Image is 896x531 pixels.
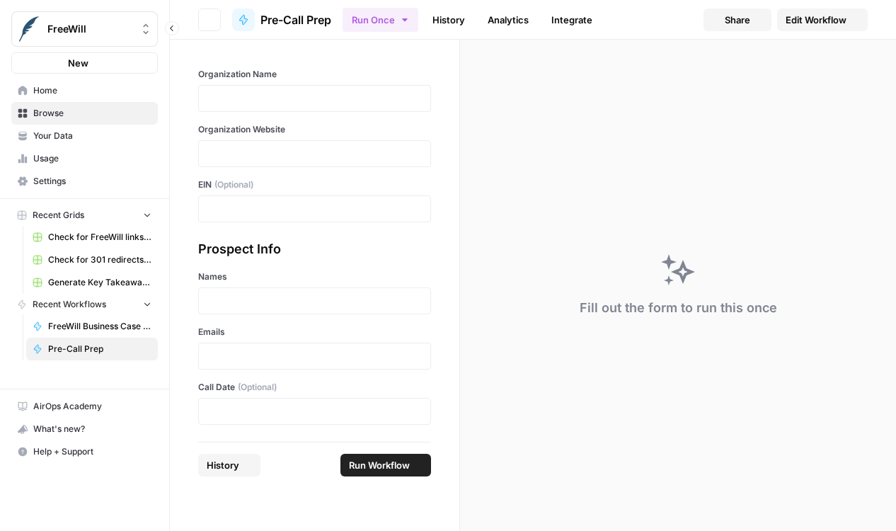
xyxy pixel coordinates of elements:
span: Pre-Call Prep [260,11,331,28]
button: Run Workflow [340,454,431,476]
div: Fill out the form to run this once [580,298,777,318]
a: Browse [11,102,158,125]
span: Your Data [33,130,151,142]
label: Organization Name [198,68,431,81]
span: Browse [33,107,151,120]
div: Prospect Info [198,239,431,259]
span: Help + Support [33,445,151,458]
button: History [198,454,260,476]
img: FreeWill Logo [16,16,42,42]
span: Share [725,13,750,27]
span: Pre-Call Prep [48,343,151,355]
span: FreeWill [47,22,133,36]
label: Call Date [198,381,431,394]
a: Settings [11,170,158,193]
label: Organization Website [198,123,431,136]
span: AirOps Academy [33,400,151,413]
span: New [68,56,88,70]
button: Run Once [343,8,418,32]
span: Recent Workflows [33,298,106,311]
a: Home [11,79,158,102]
span: (Optional) [214,178,253,191]
label: Names [198,270,431,283]
a: Check for 301 redirects on page Grid [26,249,158,271]
span: Check for 301 redirects on page Grid [48,253,151,266]
span: FreeWill Business Case Generator v2 [48,320,151,333]
a: AirOps Academy [11,395,158,418]
a: Edit Workflow [777,8,868,31]
button: Recent Workflows [11,294,158,315]
a: Pre-Call Prep [232,8,331,31]
span: History [207,458,239,472]
a: Analytics [479,8,537,31]
button: Workspace: FreeWill [11,11,158,47]
span: Settings [33,175,151,188]
a: History [424,8,473,31]
a: Generate Key Takeaways from Webinar Transcripts [26,271,158,294]
a: Your Data [11,125,158,147]
span: Recent Grids [33,209,84,222]
button: Help + Support [11,440,158,463]
button: What's new? [11,418,158,440]
label: Emails [198,326,431,338]
a: Usage [11,147,158,170]
label: EIN [198,178,431,191]
a: Integrate [543,8,601,31]
button: New [11,52,158,74]
button: Share [703,8,771,31]
span: Usage [33,152,151,165]
span: Edit Workflow [786,13,846,27]
span: Run Workflow [349,458,410,472]
span: Generate Key Takeaways from Webinar Transcripts [48,276,151,289]
a: FreeWill Business Case Generator v2 [26,315,158,338]
a: Pre-Call Prep [26,338,158,360]
button: Recent Grids [11,205,158,226]
span: (Optional) [238,381,277,394]
a: Check for FreeWill links on partner's external website [26,226,158,249]
div: What's new? [12,418,157,440]
span: Home [33,84,151,97]
span: Check for FreeWill links on partner's external website [48,231,151,244]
